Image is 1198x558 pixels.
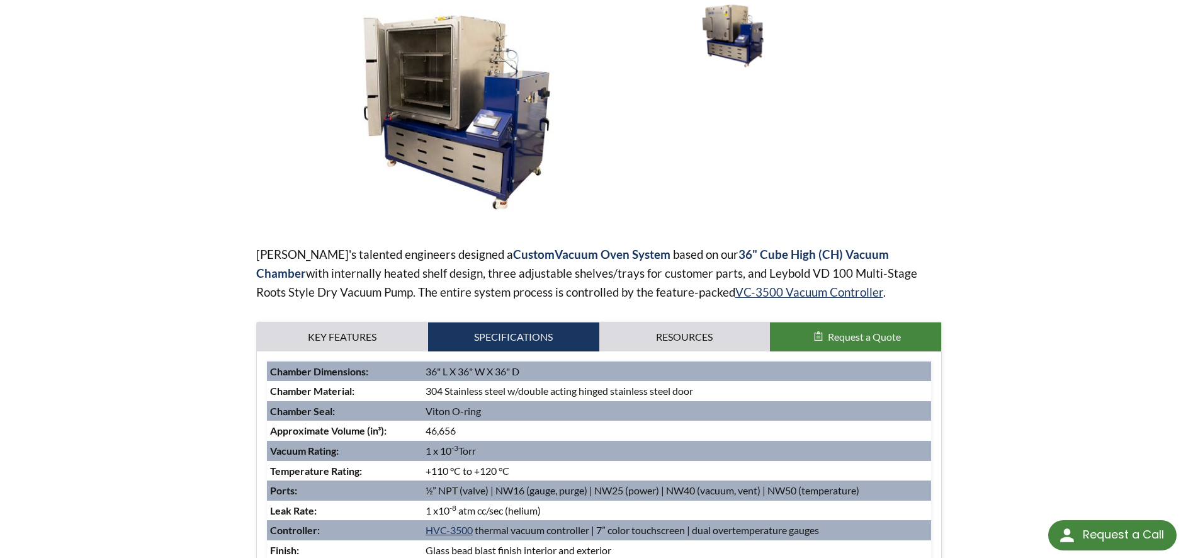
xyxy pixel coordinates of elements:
strong: Chamber Seal: [270,405,335,417]
div: Request a Call [1083,520,1164,549]
strong: " Cube High (CH) Vacuum Chamber [256,247,889,280]
span: Request a Quote [828,331,901,343]
td: 304 Stainless steel w/double acting hinged stainless steel door [422,381,931,401]
strong: Controller [270,524,317,536]
td: 1 x10 atm cc/sec (helium) [422,501,931,521]
strong: CustomVacuum Oven System [513,247,670,261]
td: : [267,461,422,481]
td: 46,656 [422,421,931,441]
td: thermal vacuum controller | 7” color touchscreen | dual overtemperature gauges [422,520,931,540]
strong: Chamber Dimensions [270,365,366,377]
a: VC-3500 Vacuum Controller [735,285,883,299]
strong: Approximate Volume (in³) [270,424,384,436]
div: Request a Call [1048,520,1177,550]
a: Specifications [428,322,599,351]
sup: -3 [451,443,458,453]
td: : [267,381,422,401]
strong: 36 [738,247,752,261]
td: 36" L X 36" W X 36" D [422,362,931,382]
button: Request a Quote [770,322,941,351]
td: : [267,520,422,540]
td: : [267,421,422,441]
a: Key Features [257,322,428,351]
td: : [267,501,422,521]
a: HVC-3500 [426,524,473,536]
td: ½” NPT (valve) | NW16 (gauge, purge) | NW25 (power) | NW40 (vacuum, vent) | NW50 (temperature) [422,481,931,501]
strong: Chamber Material [270,385,352,397]
strong: Finish [270,544,297,556]
img: round button [1057,525,1077,545]
td: : [267,362,422,382]
td: +110 °C to +120 °C [422,461,931,481]
td: : [267,441,422,461]
strong: Leak Rate [270,504,314,516]
td: Viton O-ring [422,401,931,421]
strong: Ports [270,484,295,496]
strong: Temperature Rating [270,465,359,477]
p: [PERSON_NAME]'s talented engineers designed a based on our with internally heated shelf design, t... [256,245,942,302]
sup: -8 [449,503,456,513]
strong: Vacuum Rating [270,445,336,457]
td: : [267,481,422,501]
a: Resources [599,322,771,351]
td: 1 x 10 Torr [422,441,931,461]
